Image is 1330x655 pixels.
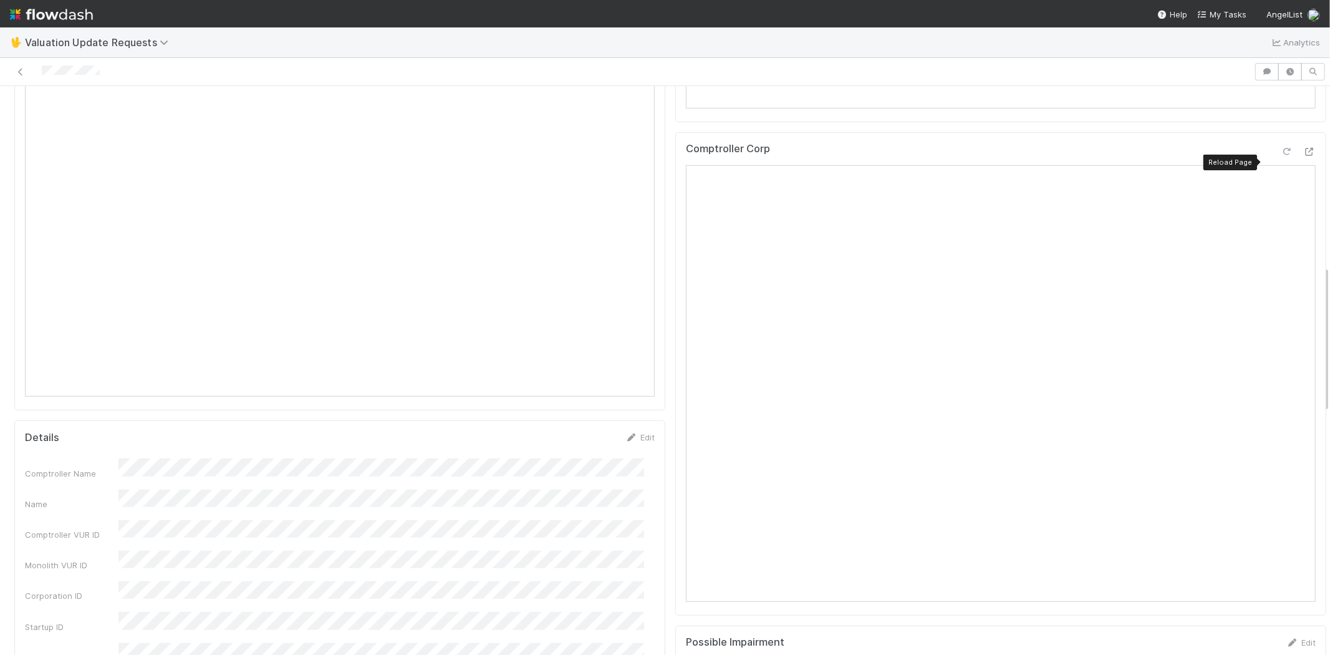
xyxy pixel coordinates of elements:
[1308,9,1320,21] img: avatar_5106bb14-94e9-4897-80de-6ae81081f36d.png
[1286,638,1316,648] a: Edit
[1266,9,1303,19] span: AngelList
[25,559,118,571] div: Monolith VUR ID
[1197,8,1246,21] a: My Tasks
[25,589,118,602] div: Corporation ID
[25,498,118,510] div: Name
[1157,8,1187,21] div: Help
[686,143,770,155] h5: Comptroller Corp
[25,36,175,49] span: Valuation Update Requests
[10,4,93,25] img: logo-inverted-e16ddd16eac7371096b0.svg
[1197,9,1246,19] span: My Tasks
[25,528,118,541] div: Comptroller VUR ID
[625,432,655,442] a: Edit
[1271,35,1320,50] a: Analytics
[25,432,59,444] h5: Details
[25,621,118,633] div: Startup ID
[10,37,22,47] span: 🖖
[25,467,118,480] div: Comptroller Name
[686,636,784,649] h5: Possible Impairment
